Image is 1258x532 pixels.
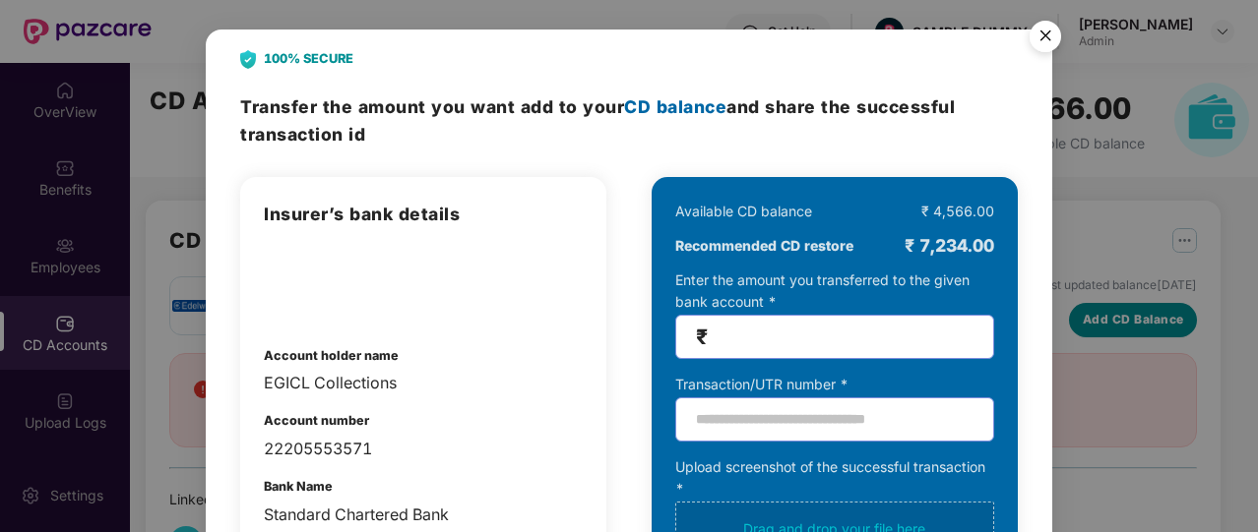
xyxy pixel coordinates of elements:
[624,96,726,117] span: CD balance
[675,269,994,359] div: Enter the amount you transferred to the given bank account *
[675,201,812,222] div: Available CD balance
[264,502,583,527] div: Standard Chartered Bank
[921,201,994,222] div: ₹ 4,566.00
[264,413,369,428] b: Account number
[675,235,853,257] b: Recommended CD restore
[264,49,353,69] b: 100% SECURE
[264,479,333,494] b: Bank Name
[675,374,994,395] div: Transaction/UTR number *
[1018,11,1071,64] button: Close
[240,93,1018,148] h3: Transfer the amount and share the successful transaction id
[431,96,726,117] span: you want add to your
[264,371,583,395] div: EGICL Collections
[264,248,366,317] img: integrations
[696,325,708,348] span: ₹
[264,348,399,363] b: Account holder name
[905,232,994,260] div: ₹ 7,234.00
[240,50,256,69] img: svg+xml;base64,PHN2ZyB4bWxucz0iaHR0cDovL3d3dy53My5vcmcvMjAwMC9zdmciIHdpZHRoPSIyNCIgaGVpZ2h0PSIyOC...
[264,201,583,228] h3: Insurer’s bank details
[1018,12,1073,67] img: svg+xml;base64,PHN2ZyB4bWxucz0iaHR0cDovL3d3dy53My5vcmcvMjAwMC9zdmciIHdpZHRoPSI1NiIgaGVpZ2h0PSI1Ni...
[264,437,583,461] div: 22205553571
